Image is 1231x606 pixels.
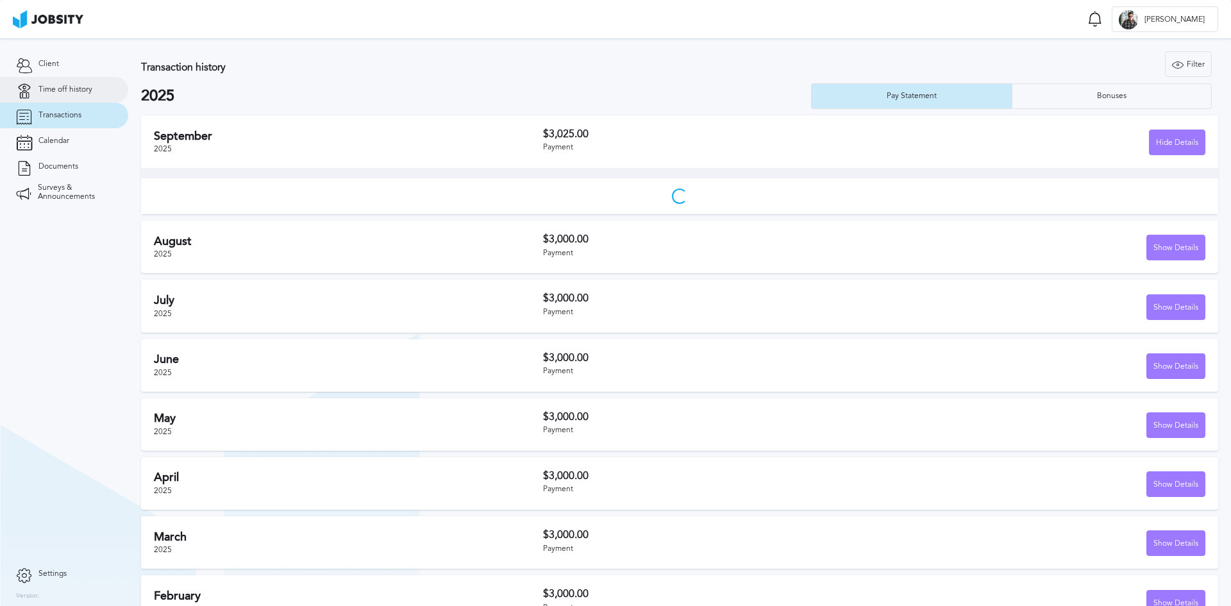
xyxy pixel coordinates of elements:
[543,485,875,494] div: Payment
[543,411,875,423] h3: $3,000.00
[13,10,83,28] img: ab4bad089aa723f57921c736e9817d99.png
[154,427,172,436] span: 2025
[141,62,727,73] h3: Transaction history
[141,87,811,105] h2: 2025
[1166,52,1211,78] div: Filter
[1150,130,1205,156] div: Hide Details
[154,130,543,143] h2: September
[543,233,875,245] h3: $3,000.00
[1146,471,1205,497] button: Show Details
[1147,235,1205,261] div: Show Details
[543,529,875,541] h3: $3,000.00
[880,92,943,101] div: Pay Statement
[543,143,875,152] div: Payment
[38,162,78,171] span: Documents
[154,309,172,318] span: 2025
[543,308,875,317] div: Payment
[811,83,1012,109] button: Pay Statement
[38,60,59,69] span: Client
[1146,353,1205,379] button: Show Details
[1146,294,1205,320] button: Show Details
[543,292,875,304] h3: $3,000.00
[1112,6,1218,32] button: E[PERSON_NAME]
[1146,530,1205,556] button: Show Details
[1165,51,1212,77] button: Filter
[1147,413,1205,439] div: Show Details
[154,235,543,248] h2: August
[1147,531,1205,557] div: Show Details
[1119,10,1138,29] div: E
[38,183,112,201] span: Surveys & Announcements
[154,144,172,153] span: 2025
[154,486,172,495] span: 2025
[38,137,69,146] span: Calendar
[1146,235,1205,260] button: Show Details
[154,294,543,307] h2: July
[543,588,875,600] h3: $3,000.00
[1147,354,1205,380] div: Show Details
[1147,295,1205,321] div: Show Details
[154,530,543,544] h2: March
[1091,92,1133,101] div: Bonuses
[1149,130,1205,155] button: Hide Details
[38,85,92,94] span: Time off history
[543,352,875,364] h3: $3,000.00
[543,128,875,140] h3: $3,025.00
[1146,412,1205,438] button: Show Details
[154,545,172,554] span: 2025
[1138,15,1211,24] span: [PERSON_NAME]
[543,470,875,482] h3: $3,000.00
[16,593,40,600] label: Version:
[38,569,67,578] span: Settings
[38,111,81,120] span: Transactions
[154,589,543,603] h2: February
[543,249,875,258] div: Payment
[154,353,543,366] h2: June
[543,367,875,376] div: Payment
[1012,83,1212,109] button: Bonuses
[154,368,172,377] span: 2025
[543,426,875,435] div: Payment
[1147,472,1205,498] div: Show Details
[154,471,543,484] h2: April
[543,544,875,553] div: Payment
[154,249,172,258] span: 2025
[154,412,543,425] h2: May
